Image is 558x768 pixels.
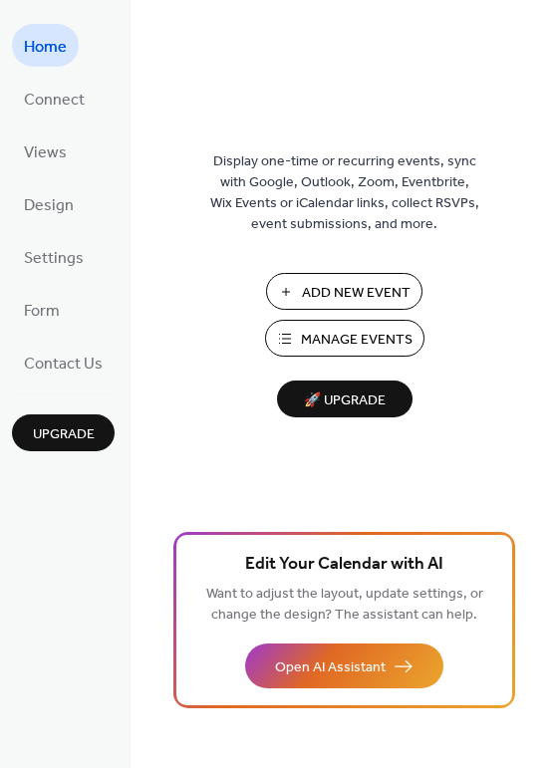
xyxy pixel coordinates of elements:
[275,657,386,678] span: Open AI Assistant
[24,85,85,116] span: Connect
[33,424,95,445] span: Upgrade
[265,320,424,357] button: Manage Events
[12,129,79,172] a: Views
[12,182,86,225] a: Design
[12,414,115,451] button: Upgrade
[12,77,97,120] a: Connect
[206,581,483,629] span: Want to adjust the layout, update settings, or change the design? The assistant can help.
[12,341,115,384] a: Contact Us
[12,235,96,278] a: Settings
[245,643,443,688] button: Open AI Assistant
[12,24,79,67] a: Home
[266,273,422,310] button: Add New Event
[24,190,74,221] span: Design
[24,32,67,63] span: Home
[24,137,67,168] span: Views
[277,381,413,417] button: 🚀 Upgrade
[289,387,401,414] span: 🚀 Upgrade
[24,349,103,380] span: Contact Us
[302,283,411,304] span: Add New Event
[24,296,60,327] span: Form
[245,551,443,579] span: Edit Your Calendar with AI
[210,151,479,235] span: Display one-time or recurring events, sync with Google, Outlook, Zoom, Eventbrite, Wix Events or ...
[24,243,84,274] span: Settings
[12,288,72,331] a: Form
[301,330,413,351] span: Manage Events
